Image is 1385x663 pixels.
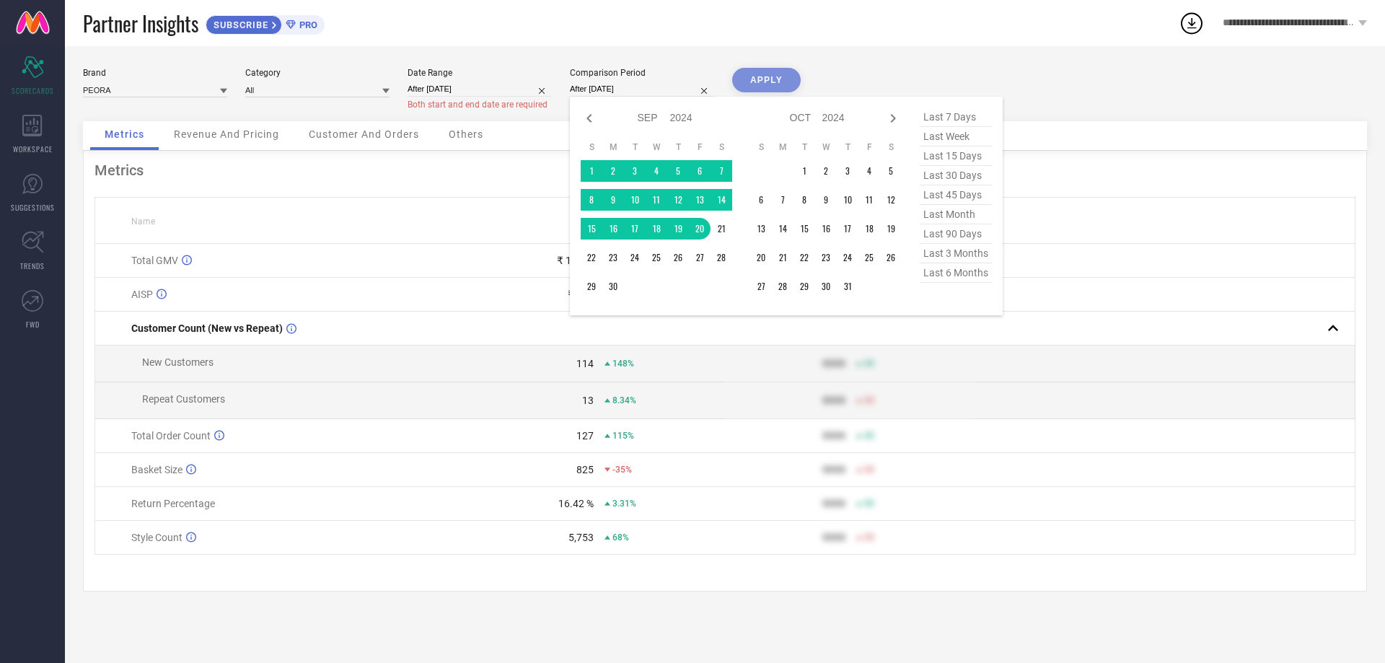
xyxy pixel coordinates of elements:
[646,160,667,182] td: Wed Sep 04 2024
[602,189,624,211] td: Mon Sep 09 2024
[920,107,992,127] span: last 7 days
[864,395,874,405] span: 50
[822,498,845,509] div: 9999
[793,218,815,240] td: Tue Oct 15 2024
[864,431,874,441] span: 50
[570,82,714,97] input: Select comparison period
[576,358,594,369] div: 114
[822,358,845,369] div: 9999
[245,68,390,78] div: Category
[142,393,225,405] span: Repeat Customers
[689,141,711,153] th: Friday
[602,218,624,240] td: Mon Sep 16 2024
[576,430,594,442] div: 127
[624,247,646,268] td: Tue Sep 24 2024
[131,322,283,334] span: Customer Count (New vs Repeat)
[408,100,548,110] span: Both start and end date are required
[750,247,772,268] td: Sun Oct 20 2024
[131,498,215,509] span: Return Percentage
[12,85,54,96] span: SCORECARDS
[602,276,624,297] td: Mon Sep 30 2024
[858,160,880,182] td: Fri Oct 04 2024
[837,247,858,268] td: Thu Oct 24 2024
[880,141,902,153] th: Saturday
[612,499,636,509] span: 3.31%
[646,189,667,211] td: Wed Sep 11 2024
[568,289,594,300] div: ₹ 780
[837,218,858,240] td: Thu Oct 17 2024
[837,189,858,211] td: Thu Oct 10 2024
[793,141,815,153] th: Tuesday
[646,141,667,153] th: Wednesday
[581,110,598,127] div: Previous month
[793,276,815,297] td: Tue Oct 29 2024
[581,160,602,182] td: Sun Sep 01 2024
[793,160,815,182] td: Tue Oct 01 2024
[711,160,732,182] td: Sat Sep 07 2024
[920,127,992,146] span: last week
[864,532,874,543] span: 50
[206,19,272,30] span: SUBSCRIBE
[602,141,624,153] th: Monday
[689,247,711,268] td: Fri Sep 27 2024
[822,395,845,406] div: 9999
[667,141,689,153] th: Thursday
[1179,10,1205,36] div: Open download list
[858,218,880,240] td: Fri Oct 18 2024
[793,189,815,211] td: Tue Oct 08 2024
[131,430,211,442] span: Total Order Count
[864,499,874,509] span: 50
[581,276,602,297] td: Sun Sep 29 2024
[20,260,45,271] span: TRENDS
[837,141,858,153] th: Thursday
[884,110,902,127] div: Next month
[309,128,419,140] span: Customer And Orders
[581,247,602,268] td: Sun Sep 22 2024
[667,189,689,211] td: Thu Sep 12 2024
[815,160,837,182] td: Wed Oct 02 2024
[612,465,632,475] span: -35%
[711,141,732,153] th: Saturday
[793,247,815,268] td: Tue Oct 22 2024
[94,162,1355,179] div: Metrics
[624,160,646,182] td: Tue Sep 03 2024
[568,532,594,543] div: 5,753
[864,359,874,369] span: 50
[131,532,183,543] span: Style Count
[581,189,602,211] td: Sun Sep 08 2024
[612,532,629,543] span: 68%
[576,464,594,475] div: 825
[624,189,646,211] td: Tue Sep 10 2024
[612,395,636,405] span: 8.34%
[11,202,55,213] span: SUGGESTIONS
[772,189,793,211] td: Mon Oct 07 2024
[815,189,837,211] td: Wed Oct 09 2024
[581,218,602,240] td: Sun Sep 15 2024
[920,244,992,263] span: last 3 months
[624,218,646,240] td: Tue Sep 17 2024
[711,247,732,268] td: Sat Sep 28 2024
[880,160,902,182] td: Sat Oct 05 2024
[815,218,837,240] td: Wed Oct 16 2024
[131,464,183,475] span: Basket Size
[296,19,317,30] span: PRO
[711,189,732,211] td: Sat Sep 14 2024
[408,68,552,78] div: Date Range
[689,160,711,182] td: Fri Sep 06 2024
[864,465,874,475] span: 50
[689,218,711,240] td: Fri Sep 20 2024
[880,247,902,268] td: Sat Oct 26 2024
[624,141,646,153] th: Tuesday
[815,247,837,268] td: Wed Oct 23 2024
[612,359,634,369] span: 148%
[667,247,689,268] td: Thu Sep 26 2024
[612,431,634,441] span: 115%
[920,166,992,185] span: last 30 days
[772,276,793,297] td: Mon Oct 28 2024
[581,141,602,153] th: Sunday
[750,276,772,297] td: Sun Oct 27 2024
[711,218,732,240] td: Sat Sep 21 2024
[206,12,325,35] a: SUBSCRIBEPRO
[750,218,772,240] td: Sun Oct 13 2024
[13,144,53,154] span: WORKSPACE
